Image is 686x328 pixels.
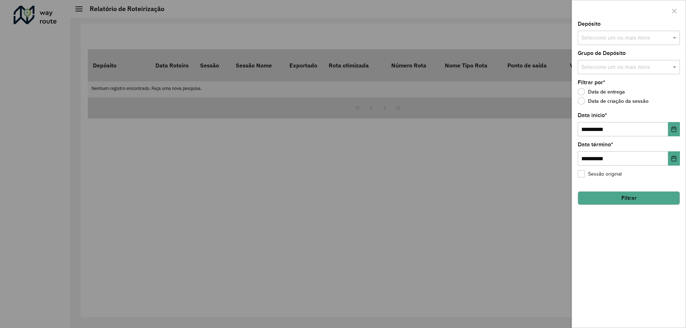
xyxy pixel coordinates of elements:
label: Data de entrega [578,88,625,95]
label: Sessão original [578,170,622,178]
button: Choose Date [668,151,680,166]
label: Data término [578,140,613,149]
label: Data início [578,111,607,120]
label: Depósito [578,20,601,28]
label: Grupo de Depósito [578,49,626,57]
button: Choose Date [668,122,680,136]
button: Filtrar [578,191,680,205]
label: Filtrar por [578,78,605,87]
label: Data de criação da sessão [578,97,648,105]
